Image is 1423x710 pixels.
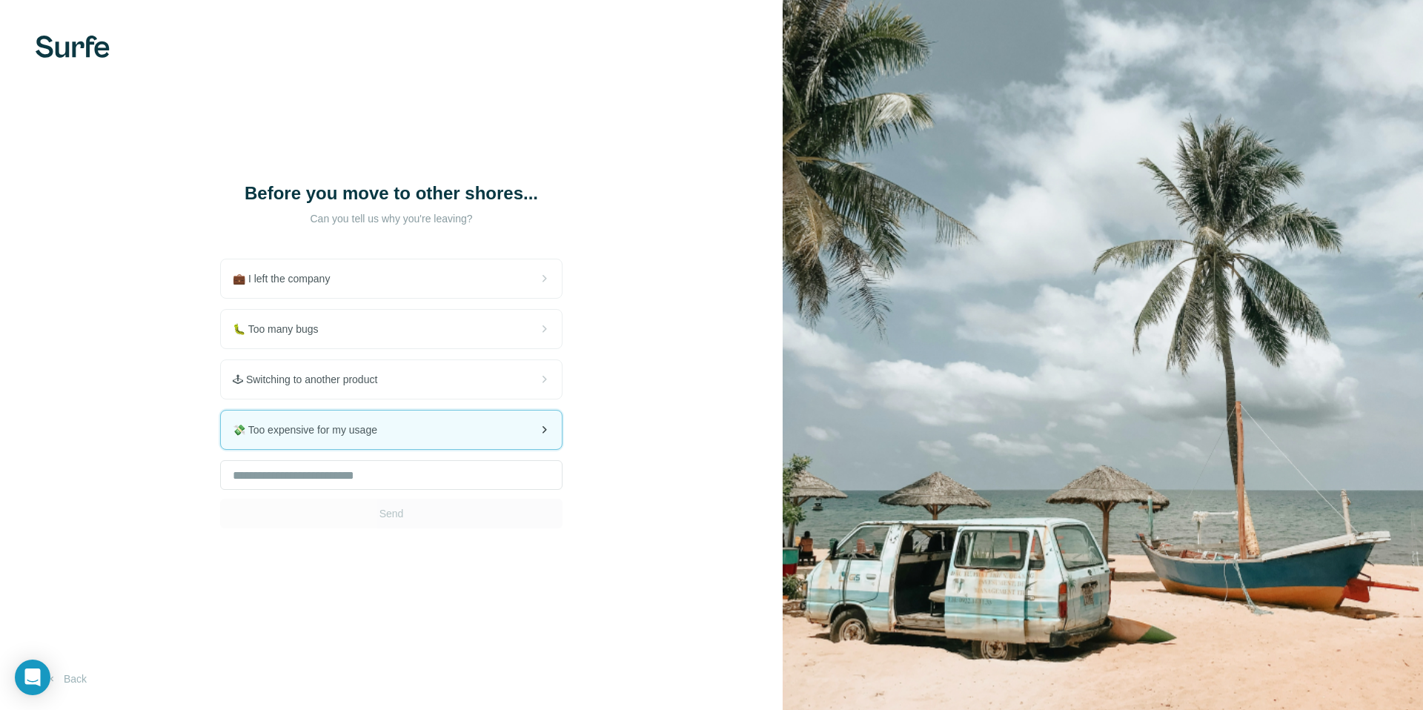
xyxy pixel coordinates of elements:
span: 💼 I left the company [233,271,342,286]
p: Can you tell us why you're leaving? [243,211,540,226]
span: 🐛 Too many bugs [233,322,331,336]
h1: Before you move to other shores... [243,182,540,205]
span: 🕹 Switching to another product [233,372,389,387]
div: Open Intercom Messenger [15,660,50,695]
button: Back [36,666,97,692]
img: Surfe's logo [36,36,110,58]
span: 💸 Too expensive for my usage [233,422,389,437]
